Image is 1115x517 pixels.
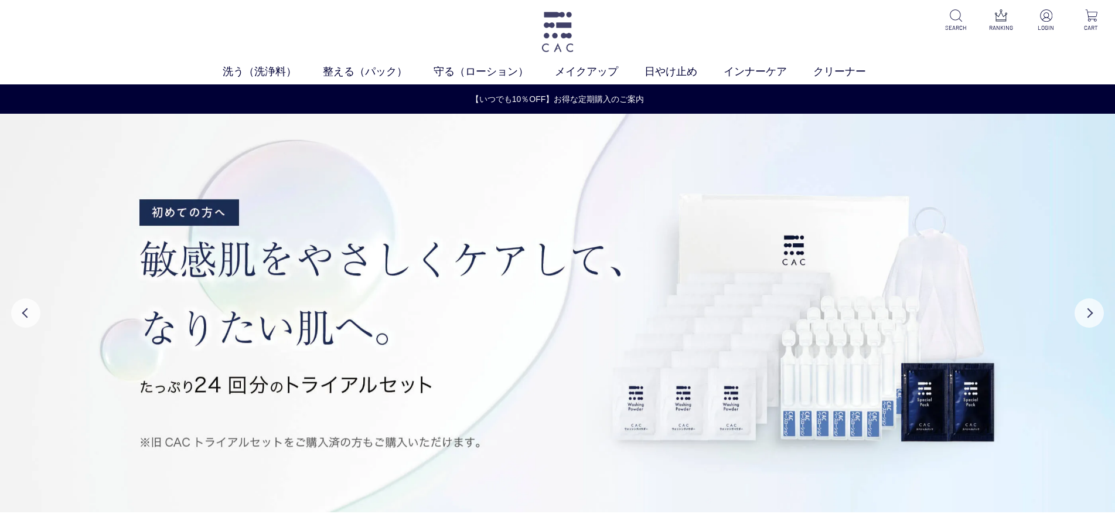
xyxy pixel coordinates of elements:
a: 守る（ローション） [434,64,555,80]
p: RANKING [987,23,1015,32]
a: LOGIN [1032,9,1061,32]
a: 整える（パック） [323,64,434,80]
a: RANKING [987,9,1015,32]
button: Previous [11,298,40,328]
a: メイクアップ [555,64,645,80]
a: 【いつでも10％OFF】お得な定期購入のご案内 [1,93,1114,106]
a: SEARCH [942,9,970,32]
p: LOGIN [1032,23,1061,32]
p: SEARCH [942,23,970,32]
a: 洗う（洗浄料） [223,64,323,80]
button: Next [1075,298,1104,328]
img: logo [540,12,575,52]
a: クリーナー [813,64,892,80]
a: インナーケア [724,64,813,80]
p: CART [1077,23,1106,32]
a: CART [1077,9,1106,32]
a: 日やけ止め [645,64,724,80]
